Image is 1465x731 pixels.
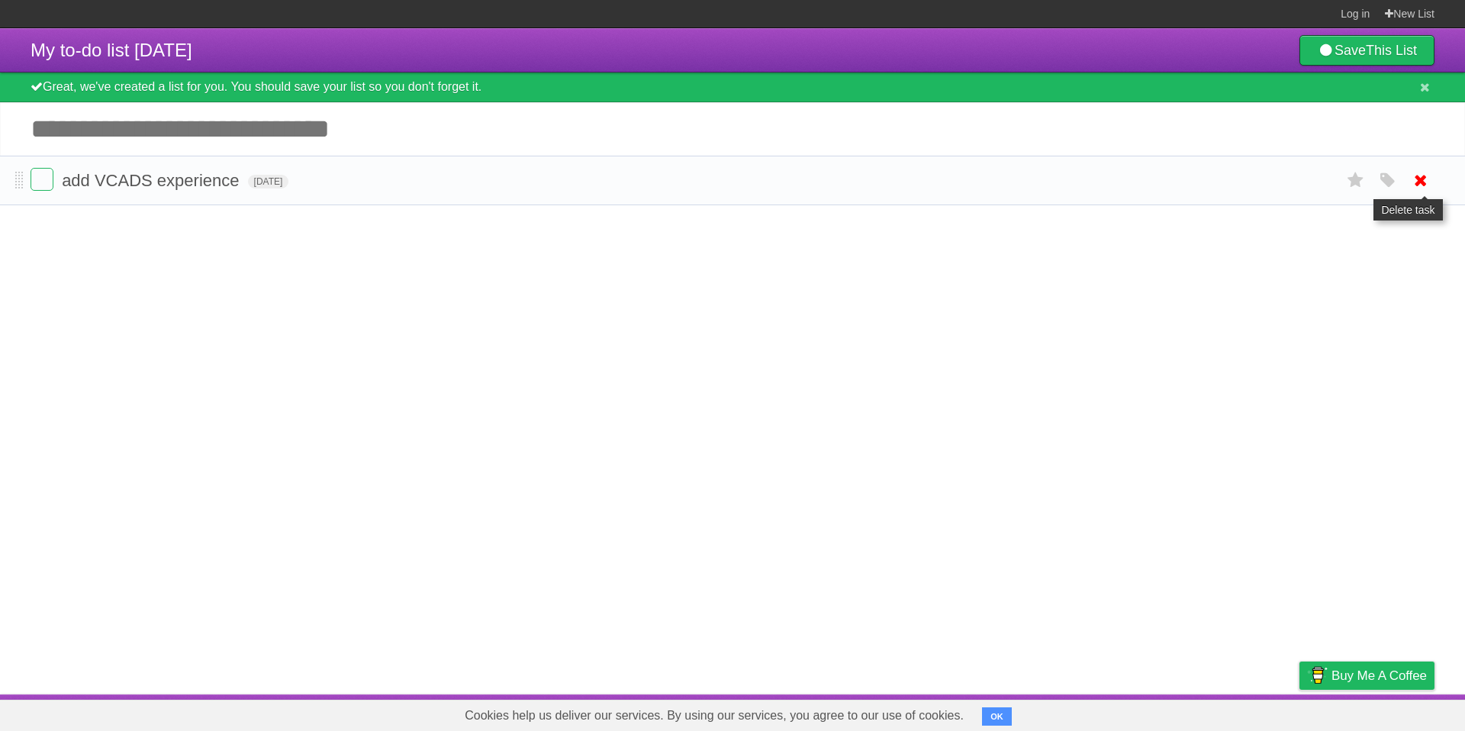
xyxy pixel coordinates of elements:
a: Buy me a coffee [1299,662,1434,690]
a: Terms [1228,698,1261,727]
img: Buy me a coffee [1307,662,1328,688]
span: My to-do list [DATE] [31,40,192,60]
a: Suggest a feature [1338,698,1434,727]
span: Buy me a coffee [1331,662,1427,689]
a: SaveThis List [1299,35,1434,66]
span: [DATE] [248,175,289,188]
a: Privacy [1280,698,1319,727]
span: Cookies help us deliver our services. By using our services, you agree to our use of cookies. [449,700,979,731]
a: About [1096,698,1129,727]
button: OK [982,707,1012,726]
a: Developers [1147,698,1209,727]
label: Done [31,168,53,191]
span: add VCADS experience [62,171,243,190]
label: Star task [1341,168,1370,193]
b: This List [1366,43,1417,58]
